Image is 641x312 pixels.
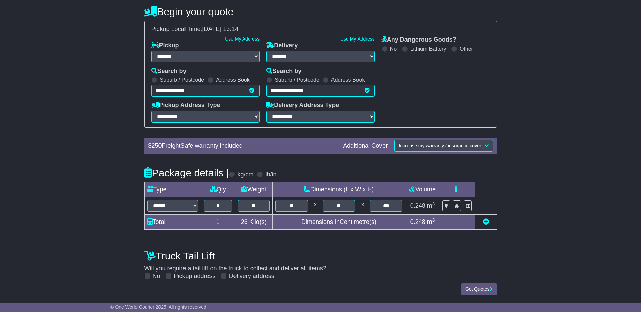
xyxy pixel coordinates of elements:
[160,77,204,83] label: Suburb / Postcode
[460,46,473,52] label: Other
[202,26,239,32] span: [DATE] 13:14
[144,250,497,261] h4: Truck Tail Lift
[229,272,274,280] label: Delivery address
[151,42,179,49] label: Pickup
[405,182,439,197] td: Volume
[410,218,425,225] span: 0.248
[144,182,201,197] td: Type
[144,214,201,229] td: Total
[432,201,435,206] sup: 3
[483,218,489,225] a: Add new item
[275,77,319,83] label: Suburb / Postcode
[394,140,493,152] button: Increase my warranty / insurance cover
[265,171,276,178] label: lb/in
[144,6,497,17] h4: Begin your quote
[266,102,339,109] label: Delivery Address Type
[272,182,405,197] td: Dimensions (L x W x H)
[266,42,298,49] label: Delivery
[266,68,301,75] label: Search by
[340,142,391,150] div: Additional Cover
[427,202,435,209] span: m
[390,46,397,52] label: No
[427,218,435,225] span: m
[358,197,367,214] td: x
[153,272,161,280] label: No
[331,77,365,83] label: Address Book
[152,142,162,149] span: 250
[410,46,446,52] label: Lithium Battery
[235,214,272,229] td: Kilo(s)
[201,214,235,229] td: 1
[461,283,497,295] button: Get Quotes
[148,26,493,33] div: Pickup Local Time:
[272,214,405,229] td: Dimensions in Centimetre(s)
[311,197,320,214] td: x
[237,171,253,178] label: kg/cm
[235,182,272,197] td: Weight
[201,182,235,197] td: Qty
[225,36,260,42] a: Use My Address
[381,36,457,44] label: Any Dangerous Goods?
[241,218,248,225] span: 26
[432,217,435,223] sup: 3
[144,167,229,178] h4: Package details |
[340,36,375,42] a: Use My Address
[110,304,208,310] span: © One World Courier 2025. All rights reserved.
[145,142,340,150] div: $ FreightSafe warranty included
[174,272,216,280] label: Pickup address
[141,247,500,280] div: Will you require a tail lift on the truck to collect and deliver all items?
[151,68,187,75] label: Search by
[216,77,250,83] label: Address Book
[151,102,220,109] label: Pickup Address Type
[399,143,481,148] span: Increase my warranty / insurance cover
[410,202,425,209] span: 0.248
